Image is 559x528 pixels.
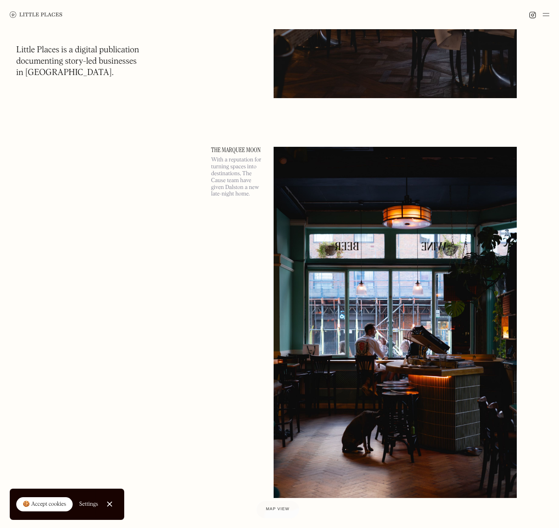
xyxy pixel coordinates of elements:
div: Settings [79,501,98,507]
p: With a reputation for turning spaces into destinations, The Cause team have given Dalston a new l... [211,157,264,197]
a: 🍪 Accept cookies [16,497,73,512]
div: 🍪 Accept cookies [23,500,66,509]
img: The Marquee Moon [274,147,517,498]
a: Map view [256,500,299,518]
a: Settings [79,495,98,513]
a: The Marquee Moon [211,147,264,153]
h1: Little Places is a digital publication documenting story-led businesses in [GEOGRAPHIC_DATA]. [16,45,139,79]
span: Map view [266,507,289,511]
a: Close Cookie Popup [101,496,118,512]
div: Close Cookie Popup [109,504,110,504]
